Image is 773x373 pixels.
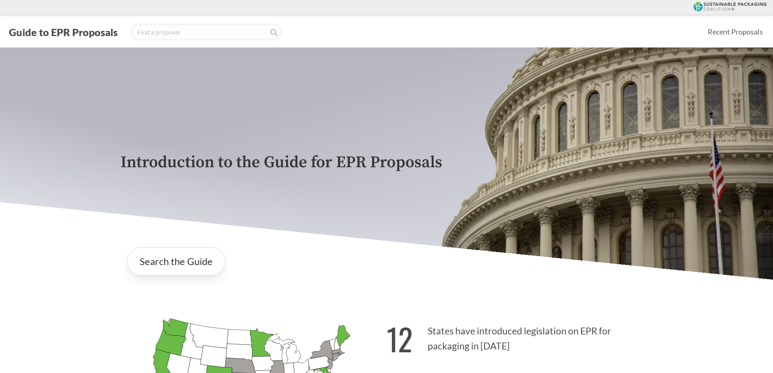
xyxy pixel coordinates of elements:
a: Recent Proposals [704,23,767,41]
p: States have introduced legislation on EPR for packaging in [DATE] [387,311,653,361]
a: Search the Guide [127,247,225,276]
button: Guide to EPR Proposals [6,26,120,39]
p: Introduction to the Guide for EPR Proposals [121,153,653,172]
strong: 12 [387,316,413,361]
input: Find a proposal [130,24,282,40]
